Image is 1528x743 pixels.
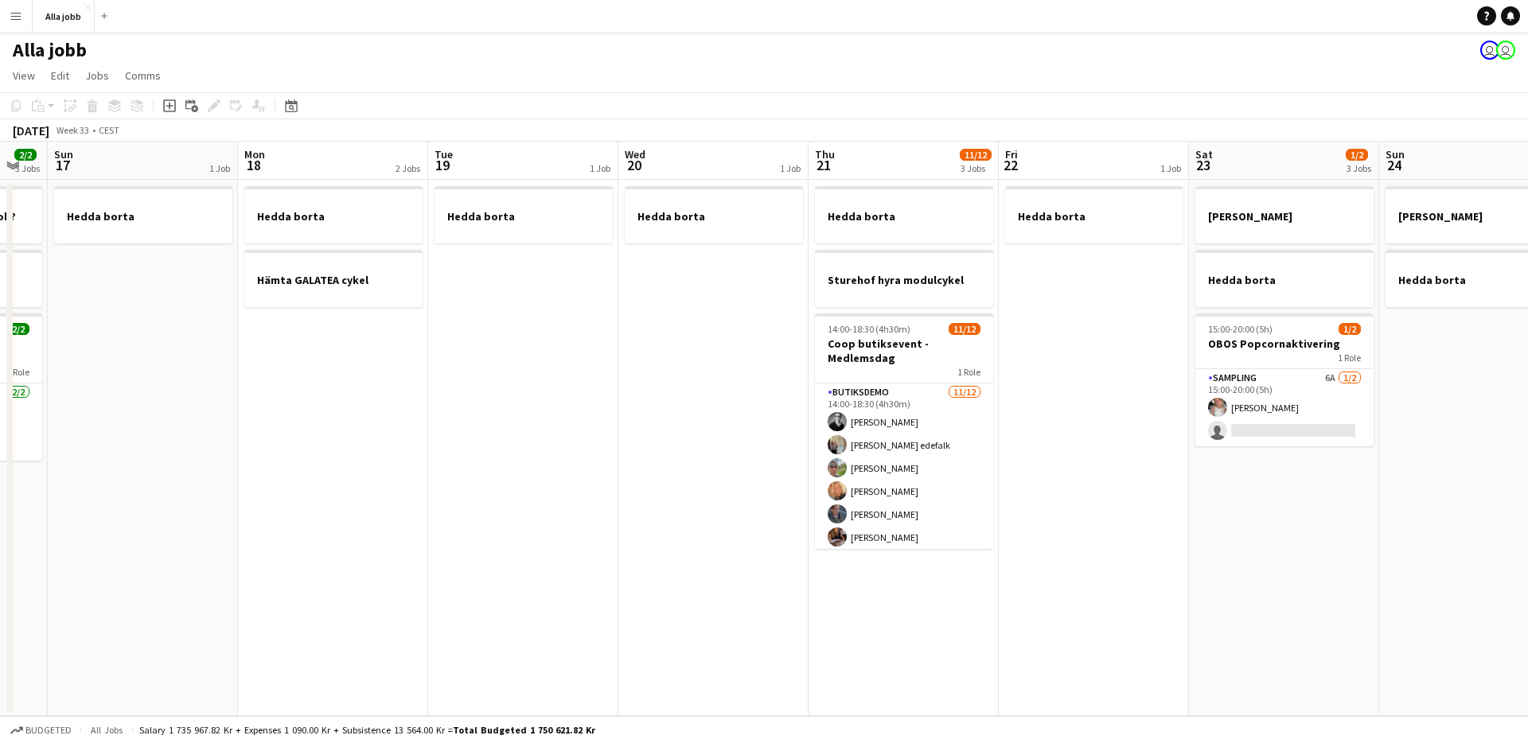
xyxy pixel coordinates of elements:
span: 1/2 [1346,149,1368,161]
span: Week 33 [53,124,92,136]
app-job-card: Hedda borta [1195,250,1374,307]
h3: Coop butiksevent - Medlemsdag [815,336,993,365]
span: Total Budgeted 1 750 621.82 kr [453,724,595,736]
span: Budgeted [25,725,72,736]
app-job-card: 15:00-20:00 (5h)1/2OBOS Popcornaktivering1 RoleSampling6A1/215:00-20:00 (5h)[PERSON_NAME] [1195,313,1374,446]
button: Alla jobb [33,1,95,32]
span: Edit [51,68,69,83]
div: 1 Job [590,162,610,174]
a: Comms [119,65,167,86]
span: Jobs [85,68,109,83]
span: Sat [1195,147,1213,161]
app-job-card: Hedda borta [625,186,803,243]
div: CEST [99,124,119,136]
div: 1 Job [780,162,801,174]
h3: Hedda borta [1005,209,1183,224]
span: 1 Role [957,366,980,378]
div: 3 Jobs [15,162,40,174]
app-user-avatar: Stina Dahl [1480,41,1499,60]
h3: Hedda borta [244,209,423,224]
span: Sun [1386,147,1405,161]
app-card-role: Sampling6A1/215:00-20:00 (5h)[PERSON_NAME] [1195,369,1374,446]
span: 21 [813,156,835,174]
a: Edit [45,65,76,86]
span: Thu [815,147,835,161]
span: Comms [125,68,161,83]
div: 1 Job [209,162,230,174]
span: 22 [1003,156,1018,174]
span: View [13,68,35,83]
h3: Hämta GALATEA cykel [244,273,423,287]
span: 23 [1193,156,1213,174]
app-job-card: Sturehof hyra modulcykel [815,250,993,307]
a: View [6,65,41,86]
app-job-card: Hedda borta [815,186,993,243]
app-user-avatar: Emil Hasselberg [1496,41,1515,60]
h3: Hedda borta [54,209,232,224]
app-job-card: Hedda borta [54,186,232,243]
h3: Hedda borta [435,209,613,224]
div: Salary 1 735 967.82 kr + Expenses 1 090.00 kr + Subsistence 13 564.00 kr = [139,724,595,736]
button: Budgeted [8,722,74,739]
app-job-card: Hedda borta [435,186,613,243]
span: 11/12 [960,149,992,161]
span: 1 Role [1338,352,1361,364]
app-job-card: 14:00-18:30 (4h30m)11/12Coop butiksevent - Medlemsdag1 RoleButiksdemo11/1214:00-18:30 (4h30m)[PER... [815,313,993,549]
app-job-card: Hämta GALATEA cykel [244,250,423,307]
span: Mon [244,147,265,161]
span: 18 [242,156,265,174]
div: [DATE] [13,123,49,138]
a: Jobs [79,65,115,86]
h3: Hedda borta [1195,273,1374,287]
h3: OBOS Popcornaktivering [1195,336,1374,351]
span: Tue [435,147,453,161]
app-job-card: Hedda borta [244,186,423,243]
h3: Hedda borta [815,209,993,224]
span: 11/12 [949,323,980,335]
span: 20 [622,156,645,174]
span: All jobs [88,724,126,736]
h3: [PERSON_NAME] [1195,209,1374,224]
h1: Alla jobb [13,38,87,62]
div: 3 Jobs [961,162,991,174]
span: 19 [432,156,453,174]
h3: Sturehof hyra modulcykel [815,273,993,287]
app-job-card: Hedda borta [1005,186,1183,243]
app-job-card: [PERSON_NAME] [1195,186,1374,243]
span: Sun [54,147,73,161]
div: 1 Job [1160,162,1181,174]
div: 3 Jobs [1347,162,1371,174]
span: Wed [625,147,645,161]
span: 14:00-18:30 (4h30m) [828,323,910,335]
span: 24 [1383,156,1405,174]
span: 17 [52,156,73,174]
span: 1 Role [6,366,29,378]
span: 1/2 [1339,323,1361,335]
h3: Hedda borta [625,209,803,224]
span: Fri [1005,147,1018,161]
span: 15:00-20:00 (5h) [1208,323,1273,335]
app-card-role: Butiksdemo11/1214:00-18:30 (4h30m)[PERSON_NAME][PERSON_NAME] edefalk[PERSON_NAME][PERSON_NAME][PE... [815,383,993,691]
span: 2/2 [7,323,29,335]
span: 2/2 [14,149,37,161]
div: 2 Jobs [396,162,420,174]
